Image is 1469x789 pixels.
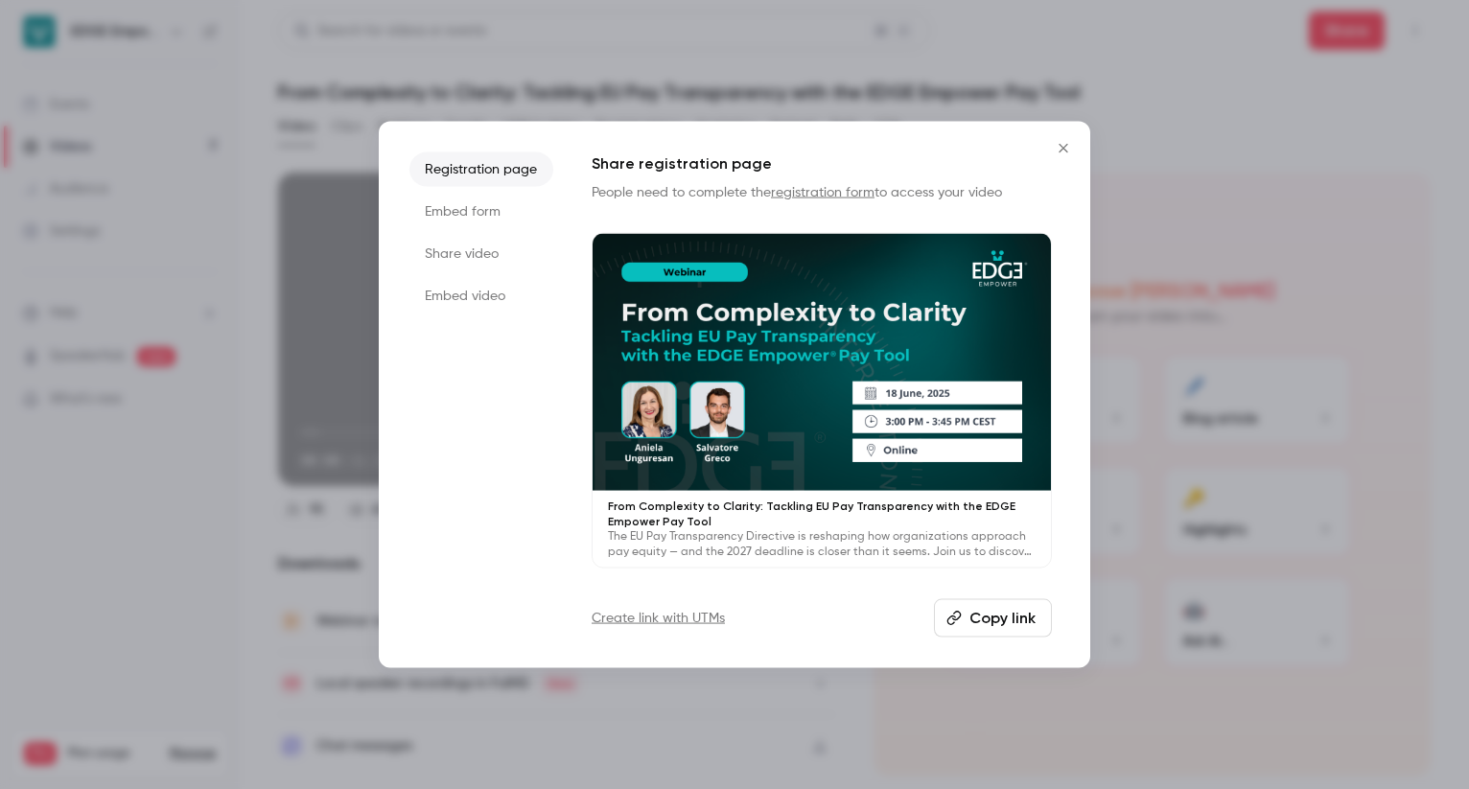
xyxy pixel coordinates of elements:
h1: Share registration page [592,151,1052,174]
li: Registration page [409,151,553,186]
li: Embed video [409,278,553,313]
li: Share video [409,236,553,270]
p: The EU Pay Transparency Directive is reshaping how organizations approach pay equity — and the 20... [608,529,1036,560]
button: Copy link [934,599,1052,638]
a: Create link with UTMs [592,609,725,628]
button: Close [1044,128,1083,167]
p: From Complexity to Clarity: Tackling EU Pay Transparency with the EDGE Empower Pay Tool [608,499,1036,529]
a: From Complexity to Clarity: Tackling EU Pay Transparency with the EDGE Empower Pay ToolThe EU Pay... [592,232,1052,569]
a: registration form [771,185,874,198]
p: People need to complete the to access your video [592,182,1052,201]
li: Embed form [409,194,553,228]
